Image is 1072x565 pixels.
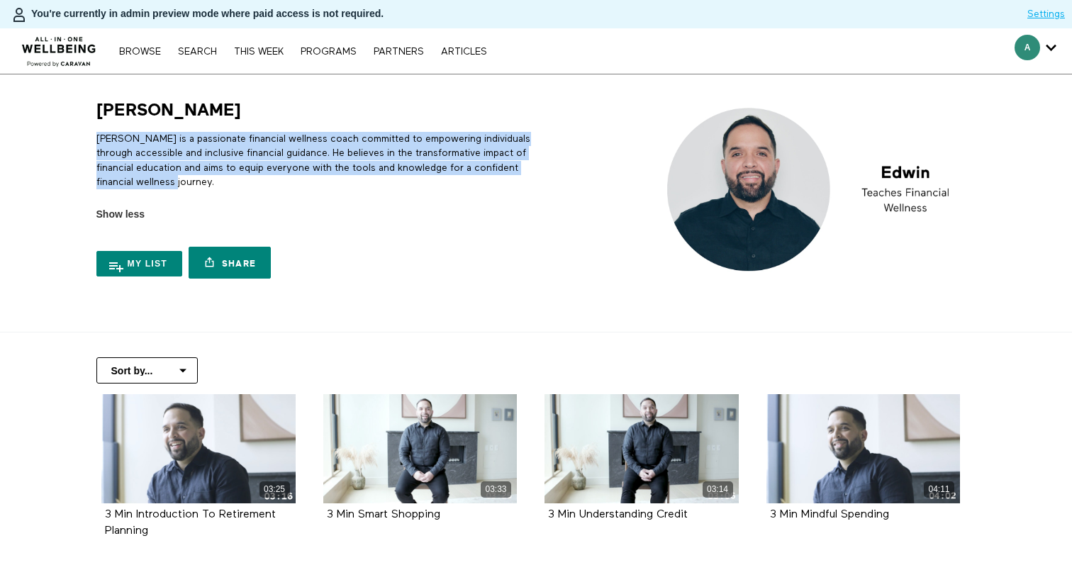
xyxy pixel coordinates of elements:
[1004,28,1067,74] div: Secondary
[96,207,145,222] span: Show less
[96,132,531,189] p: [PERSON_NAME] is a passionate financial wellness coach committed to empowering individuals throug...
[545,394,739,503] a: 3 Min Understanding Credit 03:14
[548,509,688,520] a: 3 Min Understanding Credit
[434,47,494,57] a: ARTICLES
[481,481,511,498] div: 03:33
[655,99,976,280] img: Edwin
[171,47,224,57] a: Search
[96,99,241,121] h1: [PERSON_NAME]
[294,47,364,57] a: PROGRAMS
[105,509,276,537] strong: 3 Min Introduction To Retirement Planning
[924,481,954,498] div: 04:11
[770,509,889,520] a: 3 Min Mindful Spending
[703,481,733,498] div: 03:14
[327,509,440,520] a: 3 Min Smart Shopping
[259,481,290,498] div: 03:25
[766,394,961,503] a: 3 Min Mindful Spending 04:11
[11,6,28,23] img: person-bdfc0eaa9744423c596e6e1c01710c89950b1dff7c83b5d61d716cfd8139584f.svg
[189,247,271,279] a: Share
[112,47,168,57] a: Browse
[323,394,518,503] a: 3 Min Smart Shopping 03:33
[1027,7,1065,21] a: Settings
[227,47,291,57] a: THIS WEEK
[105,509,276,536] a: 3 Min Introduction To Retirement Planning
[96,251,183,276] button: My list
[101,394,296,503] a: 3 Min Introduction To Retirement Planning 03:25
[112,44,493,58] nav: Primary
[16,26,102,69] img: CARAVAN
[367,47,431,57] a: PARTNERS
